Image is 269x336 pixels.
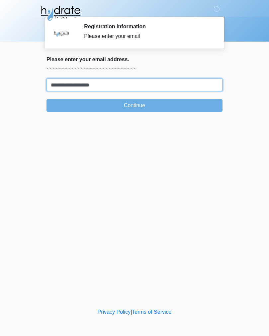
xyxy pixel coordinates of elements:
button: Continue [46,99,223,112]
div: Please enter your email [84,32,213,40]
img: Agent Avatar [51,23,71,43]
img: Hydrate IV Bar - Fort Collins Logo [40,5,81,22]
h2: Please enter your email address. [46,56,223,63]
a: Terms of Service [132,309,171,315]
p: ~~~~~~~~~~~~~~~~~~~~~~~~~~~~~ [46,65,223,73]
a: Privacy Policy [98,309,131,315]
a: | [131,309,132,315]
